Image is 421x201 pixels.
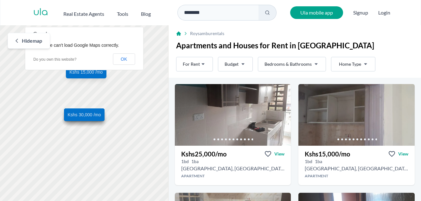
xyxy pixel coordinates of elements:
h2: 1 bedroom Apartment for rent in Roysambu - Kshs 15,000/mo -TRM - Thika Road Mall, Nairobi, Kenya,... [305,165,408,172]
span: Roysambu rentals [190,30,224,37]
h3: Kshs 15,000 /mo [305,149,350,158]
a: Blog [141,8,151,18]
h1: Apartments and Houses for Rent in [GEOGRAPHIC_DATA] [176,40,413,51]
h5: 1 bathrooms [191,158,199,165]
a: Kshs15,000/moViewView property in detail1bd 1ba [GEOGRAPHIC_DATA], [GEOGRAPHIC_DATA]Apartment [298,146,415,185]
h5: 1 bedrooms [305,158,312,165]
h2: Blog [141,10,151,18]
h5: 1 bathrooms [315,158,322,165]
span: Kshs 15,000 /mo [69,69,103,75]
h2: 1 bedroom Apartment for rent in Roysambu - Kshs 25,000/mo -TRM - Thika Road Mall, Nairobi, Kenya,... [181,165,285,172]
a: Kshs25,000/moViewView property in detail1bd 1ba [GEOGRAPHIC_DATA], [GEOGRAPHIC_DATA]Apartment [175,146,291,185]
button: Login [378,9,390,16]
h2: Tools [117,10,128,18]
span: Kshs 30,000 /mo [67,112,101,118]
button: Tools [117,8,128,18]
button: OK [113,53,135,65]
span: Signup [353,6,368,19]
a: Kshs 15,000 /mo [66,66,106,78]
button: Home Type [331,57,375,71]
a: Do you own this website? [33,57,76,62]
span: For Rent [183,61,200,67]
a: Kshs 30,000 /mo [64,108,105,121]
h5: 1 bedrooms [181,158,189,165]
span: Home Type [339,61,361,67]
button: Budget [218,57,253,71]
span: Hide map [22,37,42,45]
span: Budget [225,61,239,67]
img: 1 bedroom Apartment for rent - Kshs 15,000/mo - in Roysambu around TRM - Thika Road Mall, Nairobi... [298,84,415,146]
h4: Apartment [175,174,291,179]
span: This page can't load Google Maps correctly. [33,43,119,48]
button: Real Estate Agents [63,8,104,18]
span: Bedrooms & Bathrooms [265,61,312,67]
h4: Apartment [298,174,415,179]
button: For Rent [176,57,213,71]
span: View [398,151,408,157]
a: ula [33,7,48,18]
a: Ula mobile app [290,6,343,19]
img: 1 bedroom Apartment for rent - Kshs 25,000/mo - in Roysambu around TRM - Thika Road Mall, Nairobi... [175,84,291,146]
span: View [274,151,284,157]
nav: Main [63,8,163,18]
h2: Real Estate Agents [63,10,104,18]
h3: Kshs 25,000 /mo [181,149,226,158]
button: Bedrooms & Bathrooms [258,57,326,71]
